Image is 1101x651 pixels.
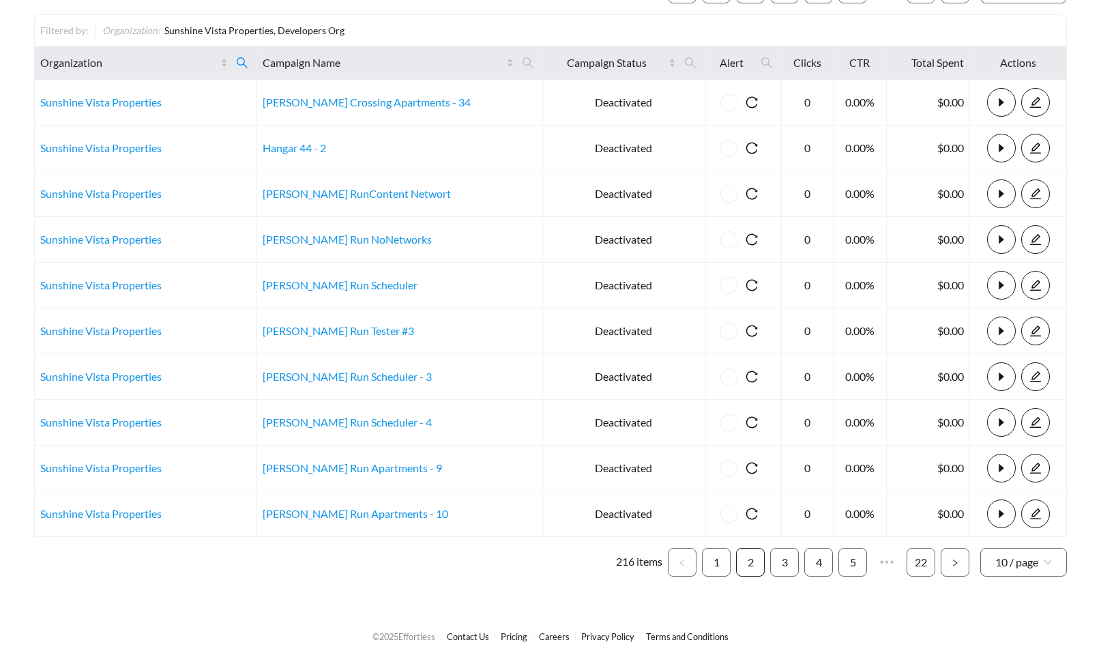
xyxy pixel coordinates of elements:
[263,416,432,429] a: [PERSON_NAME] Run Scheduler - 4
[543,446,705,491] td: Deactivated
[887,491,970,537] td: $0.00
[988,508,1015,520] span: caret-right
[1021,370,1050,383] a: edit
[737,279,766,291] span: reload
[987,317,1016,345] button: caret-right
[646,631,729,642] a: Terms and Conditions
[102,25,160,36] span: Organization :
[872,548,901,577] li: Next 5 Pages
[1021,317,1050,345] button: edit
[834,354,887,400] td: 0.00%
[834,126,887,171] td: 0.00%
[988,96,1015,108] span: caret-right
[834,400,887,446] td: 0.00%
[1022,508,1049,520] span: edit
[543,491,705,537] td: Deactivated
[543,354,705,400] td: Deactivated
[737,325,766,337] span: reload
[782,217,834,263] td: 0
[543,400,705,446] td: Deactivated
[543,171,705,217] td: Deactivated
[987,362,1016,391] button: caret-right
[737,188,766,200] span: reload
[737,462,766,474] span: reload
[40,461,162,474] a: Sunshine Vista Properties
[736,548,765,577] li: 2
[1021,362,1050,391] button: edit
[834,263,887,308] td: 0.00%
[970,46,1067,80] th: Actions
[1021,141,1050,154] a: edit
[782,491,834,537] td: 0
[839,549,866,576] a: 5
[539,631,570,642] a: Careers
[40,23,95,38] div: Filtered by:
[1021,278,1050,291] a: edit
[263,507,448,520] a: [PERSON_NAME] Run Apartments - 10
[988,325,1015,337] span: caret-right
[737,88,766,117] button: reload
[1021,88,1050,117] button: edit
[679,52,702,74] span: search
[941,548,969,577] button: right
[988,188,1015,200] span: caret-right
[711,55,752,71] span: Alert
[1022,233,1049,246] span: edit
[782,263,834,308] td: 0
[987,500,1016,528] button: caret-right
[263,278,417,291] a: [PERSON_NAME] Run Scheduler
[770,548,799,577] li: 3
[40,416,162,429] a: Sunshine Vista Properties
[804,548,833,577] li: 4
[834,46,887,80] th: CTR
[907,548,935,577] li: 22
[1022,279,1049,291] span: edit
[887,80,970,126] td: $0.00
[987,408,1016,437] button: caret-right
[372,631,435,642] span: © 2025 Effortless
[231,52,254,74] span: search
[263,233,432,246] a: [PERSON_NAME] Run NoNetworks
[737,454,766,482] button: reload
[1021,271,1050,300] button: edit
[987,225,1016,254] button: caret-right
[887,126,970,171] td: $0.00
[1021,461,1050,474] a: edit
[782,308,834,354] td: 0
[887,446,970,491] td: $0.00
[678,559,686,567] span: left
[1021,179,1050,208] button: edit
[987,271,1016,300] button: caret-right
[988,233,1015,246] span: caret-right
[263,141,326,154] a: Hangar 44 - 2
[263,370,432,383] a: [PERSON_NAME] Run Scheduler - 3
[263,96,471,108] a: [PERSON_NAME] Crossing Apartments - 34
[737,271,766,300] button: reload
[838,548,867,577] li: 5
[263,324,414,337] a: [PERSON_NAME] Run Tester #3
[40,55,218,71] span: Organization
[834,446,887,491] td: 0.00%
[737,225,766,254] button: reload
[737,142,766,154] span: reload
[543,217,705,263] td: Deactivated
[987,134,1016,162] button: caret-right
[703,549,730,576] a: 1
[737,317,766,345] button: reload
[782,171,834,217] td: 0
[1021,408,1050,437] button: edit
[782,354,834,400] td: 0
[668,548,696,577] button: left
[40,278,162,291] a: Sunshine Vista Properties
[887,308,970,354] td: $0.00
[1021,454,1050,482] button: edit
[1022,462,1049,474] span: edit
[40,370,162,383] a: Sunshine Vista Properties
[236,57,248,69] span: search
[771,549,798,576] a: 3
[164,25,344,36] span: Sunshine Vista Properties, Developers Org
[782,80,834,126] td: 0
[980,548,1067,577] div: Page Size
[1022,96,1049,108] span: edit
